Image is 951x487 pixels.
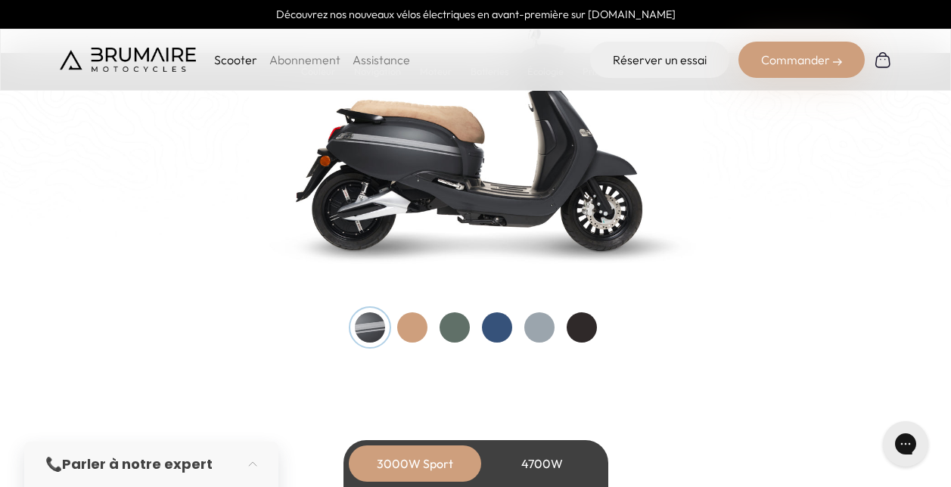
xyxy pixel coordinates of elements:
[874,51,892,69] img: Panier
[590,42,729,78] a: Réserver un essai
[214,51,257,69] p: Scooter
[482,445,603,482] div: 4700W
[60,48,196,72] img: Brumaire Motocycles
[833,57,842,67] img: right-arrow-2.png
[355,445,476,482] div: 3000W Sport
[269,52,340,67] a: Abonnement
[353,52,410,67] a: Assistance
[738,42,865,78] div: Commander
[875,416,936,472] iframe: Gorgias live chat messenger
